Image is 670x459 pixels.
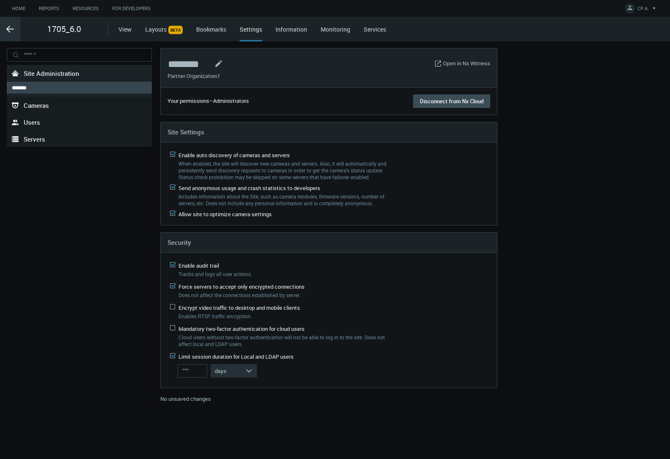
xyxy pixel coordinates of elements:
[276,25,307,33] a: Information
[5,3,32,14] a: Home
[167,72,220,81] span: Partner Organization1
[178,283,305,290] span: Force servers to accept only encrypted connections
[178,262,219,269] span: Enable audit trail
[196,25,226,33] a: Bookmarks
[178,325,305,333] span: Mandatory two-factor authentication for cloud users
[24,118,40,126] span: Users
[24,69,79,78] span: Site Administration
[167,97,209,105] span: Your permissions
[178,292,300,298] span: Does not affect the connections established by server.
[364,25,386,33] a: Services
[215,367,227,375] span: days
[145,25,183,33] a: LayoutsBETA
[413,94,490,108] button: Disconnect from Nx Cloud
[24,101,49,110] span: Cameras
[167,128,490,136] h4: Site Settings
[213,97,249,105] span: Administrators
[178,271,387,277] label: Tracks and logs all user actions.
[178,160,394,180] label: When enabled, the site will discover new cameras and servers. Also, it will automatically and per...
[24,135,45,143] span: Servers
[209,97,213,105] span: –
[178,151,290,159] span: Enable auto discovery of cameras and servers
[178,353,294,360] span: Limit session duration for Local and LDAP users
[66,3,105,14] a: Resources
[638,5,649,15] span: CP A.
[32,3,66,14] a: Reports
[178,304,300,311] span: Encrypt video traffic to desktop and mobile clients
[211,364,257,378] button: days
[119,25,132,33] a: View
[168,26,183,34] span: BETA
[178,334,385,347] span: Cloud users without two-factor authentication will not be able to log in to the site. Does not af...
[178,193,394,207] label: Includes information about the Site, such as camera modules, firmware versions, number of servers...
[167,239,490,246] h4: Security
[240,25,262,41] div: Settings
[443,59,490,68] a: Open in Nx Witness
[178,313,252,319] span: Enables RTSP traffic encryption.
[160,395,497,408] div: No unsaved changes
[178,184,320,192] span: Send anonymous usage and crash statistics to developers
[321,25,350,33] a: Monitoring
[47,23,81,35] span: 1705_6.0
[178,210,272,218] span: Allow site to optimize camera settings
[105,3,157,14] a: For Developers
